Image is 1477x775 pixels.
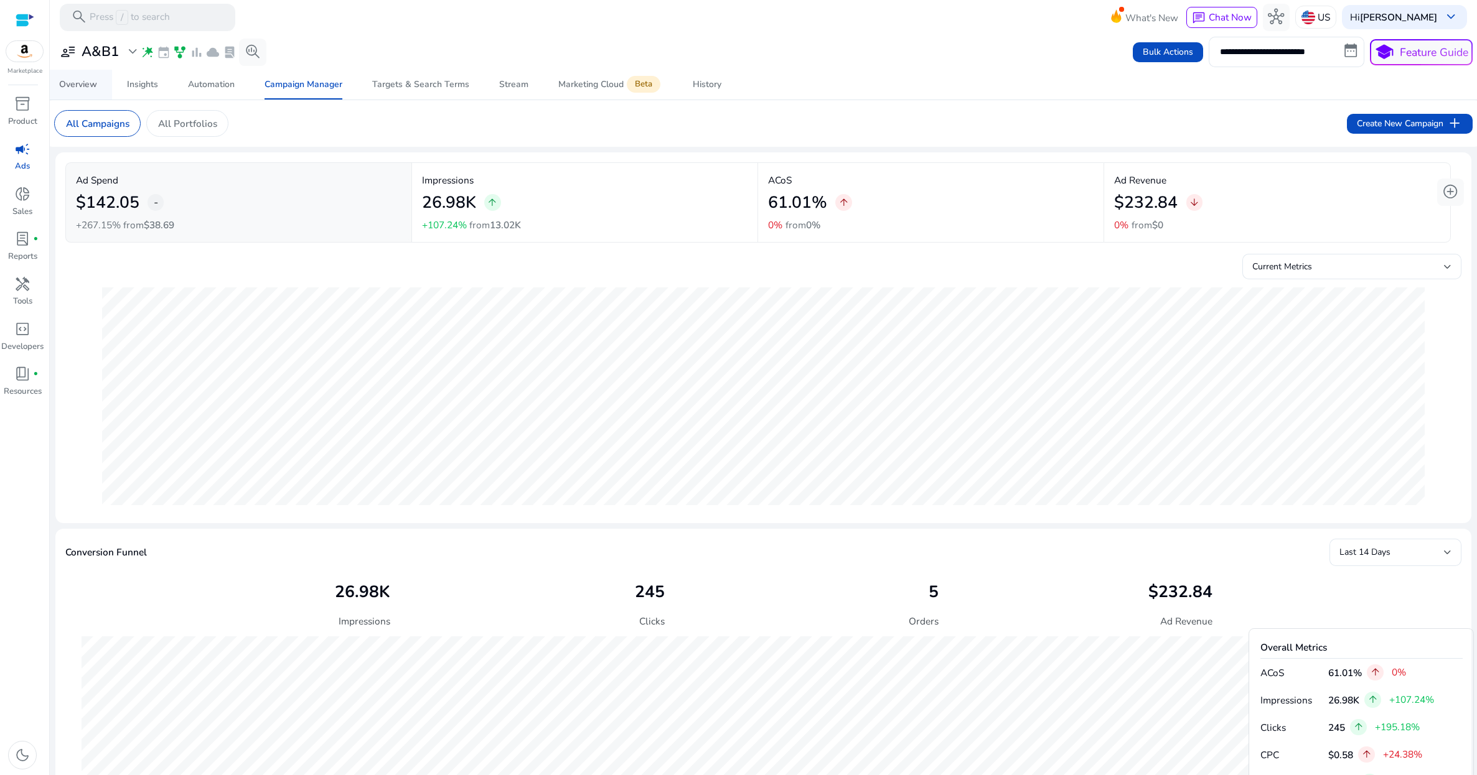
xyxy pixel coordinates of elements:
p: Clicks [639,614,665,628]
h2: 26.98K [422,193,476,213]
p: Overall Metrics [1260,640,1463,654]
p: Impressions [422,173,748,187]
span: chat [1192,11,1206,25]
p: Reports [8,251,37,263]
p: Product [8,116,37,128]
span: Create New Campaign [1357,115,1462,131]
img: amazon.svg [6,41,44,62]
h2: 5 [929,582,939,602]
span: What's New [1125,7,1178,29]
b: [PERSON_NAME] [1360,11,1437,24]
span: cloud [206,45,220,59]
p: +195.18% [1375,722,1420,731]
p: All Portfolios [158,116,217,131]
h2: $232.84 [1114,193,1178,213]
span: campaign [14,141,30,157]
span: add [1447,115,1463,131]
h2: 61.01% [768,193,827,213]
span: arrow_upward [487,197,498,208]
span: fiber_manual_record [33,236,39,242]
p: Ad Revenue [1160,614,1212,628]
span: dark_mode [14,747,30,763]
span: school [1374,42,1394,62]
span: arrow_upward [1370,667,1381,678]
p: from [785,218,820,232]
span: fiber_manual_record [33,371,39,377]
div: Targets & Search Terms [372,80,469,89]
span: family_history [173,45,187,59]
span: expand_more [124,44,141,60]
p: ACoS [768,173,1094,187]
p: Resources [4,386,42,398]
p: Ad Spend [76,173,401,187]
span: handyman [14,276,30,292]
h5: Conversion Funnel [65,547,147,558]
p: +24.38% [1383,749,1422,759]
p: Clicks [1260,720,1323,735]
p: Marketplace [7,67,42,76]
span: add_circle [1442,183,1458,200]
p: +267.15% [76,220,121,230]
div: Insights [127,80,158,89]
p: Feature Guide [1400,44,1468,60]
p: Developers [1,341,44,353]
button: chatChat Now [1186,7,1257,28]
span: keyboard_arrow_down [1443,9,1459,25]
div: History [693,80,721,89]
p: Tools [13,295,32,308]
p: +107.24% [422,220,467,230]
span: arrow_upward [838,197,850,208]
p: $0.58 [1328,748,1353,762]
h2: 245 [635,582,665,602]
span: lab_profile [14,231,30,247]
h3: A&B1 [82,44,119,60]
p: 0% [768,220,782,230]
p: 26.98K [1328,693,1359,707]
span: $38.69 [144,218,174,231]
button: hub [1263,4,1290,31]
span: Beta [627,76,660,93]
span: search_insights [245,44,261,60]
span: user_attributes [60,44,76,60]
p: 0% [1392,667,1406,677]
p: from [123,218,174,232]
span: Bulk Actions [1143,45,1193,58]
span: book_4 [14,366,30,382]
h2: $232.84 [1148,582,1212,602]
h2: 26.98K [335,582,390,602]
span: $0 [1152,218,1163,231]
div: Automation [188,80,235,89]
span: bar_chart [190,45,204,59]
button: search_insights [239,39,266,66]
p: Ads [15,160,30,173]
p: 61.01% [1328,666,1362,680]
span: donut_small [14,186,30,202]
p: All Campaigns [66,116,129,131]
p: ACoS [1260,666,1323,680]
h2: $142.05 [76,193,139,213]
button: schoolFeature Guide [1370,39,1473,65]
div: Marketing Cloud [558,79,663,90]
button: Bulk Actions [1133,42,1203,62]
img: us.svg [1301,11,1315,24]
span: / [116,10,128,25]
p: 245 [1328,720,1345,735]
span: hub [1268,9,1284,25]
div: Stream [499,80,528,89]
span: 0% [806,218,820,231]
div: Campaign Manager [265,80,342,89]
p: from [1132,218,1163,232]
span: - [154,194,158,210]
span: lab_profile [223,45,237,59]
span: code_blocks [14,321,30,337]
p: Press to search [90,10,170,25]
p: Ad Revenue [1114,173,1440,187]
span: arrow_downward [1189,197,1200,208]
p: +107.24% [1389,695,1434,704]
span: search [71,9,87,25]
p: from [469,218,521,232]
div: Overview [59,80,97,89]
span: Last 14 Days [1339,546,1390,558]
button: add_circle [1437,179,1465,206]
p: Impressions [339,614,390,628]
